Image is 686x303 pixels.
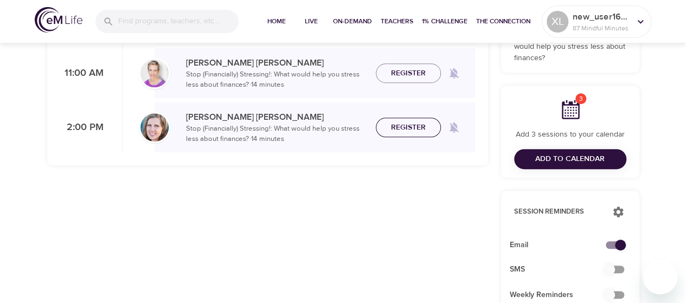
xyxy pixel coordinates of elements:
[441,114,467,140] span: Remind me when a class goes live every Friday at 2:00 PM
[376,118,441,138] button: Register
[573,10,630,23] p: new_user1608587756
[186,56,367,69] p: [PERSON_NAME] [PERSON_NAME]
[298,16,324,27] span: Live
[535,152,605,166] span: Add to Calendar
[381,16,413,27] span: Teachers
[514,149,626,169] button: Add to Calendar
[376,63,441,83] button: Register
[140,59,169,87] img: kellyb.jpg
[514,207,601,217] p: Session Reminders
[547,11,568,33] div: XL
[60,120,104,135] p: 2:00 PM
[333,16,372,27] span: On-Demand
[476,16,530,27] span: The Connection
[264,16,290,27] span: Home
[391,121,426,134] span: Register
[35,7,82,33] img: logo
[60,66,104,81] p: 11:00 AM
[441,60,467,86] span: Remind me when a class goes live every Friday at 11:00 AM
[575,93,586,104] span: 3
[643,260,677,294] iframe: Button to launch messaging window
[118,10,239,33] input: Find programs, teachers, etc...
[186,69,367,91] p: Stop (Financially) Stressing!: What would help you stress less about finances? · 14 minutes
[510,289,613,301] span: Weekly Reminders
[422,16,467,27] span: 1% Challenge
[186,111,367,124] p: [PERSON_NAME] [PERSON_NAME]
[510,240,613,251] span: Email
[391,67,426,80] span: Register
[140,113,169,141] img: Breon_Michel-min.jpg
[510,264,613,275] span: SMS
[573,23,630,33] p: 87 Mindful Minutes
[514,129,626,140] p: Add 3 sessions to your calendar
[186,124,367,145] p: Stop (Financially) Stressing!: What would help you stress less about finances? · 14 minutes
[514,30,626,64] p: Stop (Financially) Stressing!: What would help you stress less about finances?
